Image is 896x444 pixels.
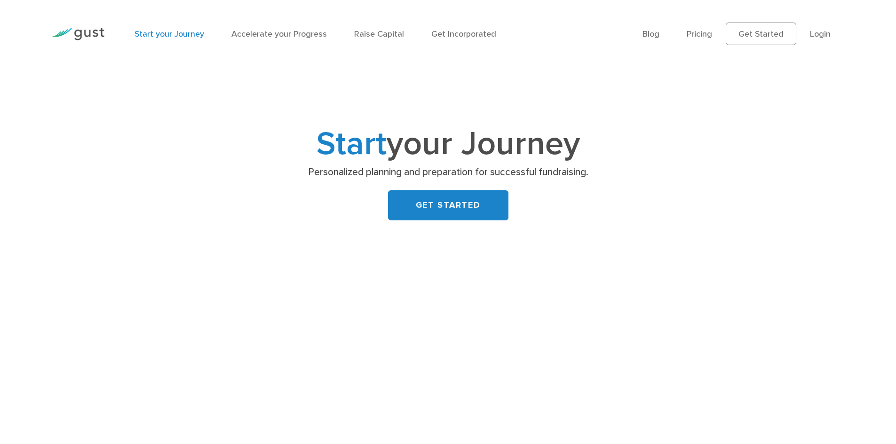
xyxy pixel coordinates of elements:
a: Pricing [687,29,712,39]
a: Start your Journey [135,29,204,39]
a: Get Incorporated [431,29,496,39]
span: Start [317,124,387,164]
a: Raise Capital [354,29,404,39]
a: Get Started [726,23,796,45]
a: Accelerate your Progress [231,29,327,39]
img: Gust Logo [52,28,104,40]
h1: your Journey [262,129,634,159]
a: Login [810,29,831,39]
p: Personalized planning and preparation for successful fundraising. [266,166,630,179]
a: Blog [642,29,659,39]
a: GET STARTED [388,190,508,220]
